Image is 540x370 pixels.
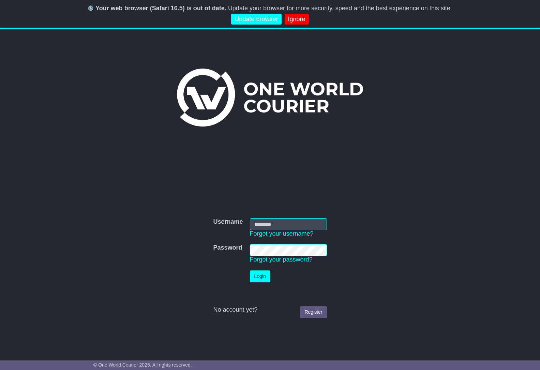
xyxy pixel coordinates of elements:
label: Username [213,218,243,226]
span: © One World Courier 2025. All rights reserved. [93,362,192,368]
a: Update browser [231,14,281,25]
button: Login [250,270,270,282]
span: Update your browser for more security, speed and the best experience on this site. [228,5,452,12]
div: No account yet? [213,306,327,314]
a: Ignore [285,14,309,25]
label: Password [213,244,242,252]
img: One World [177,69,363,127]
b: Your web browser (Safari 16.5) is out of date. [95,5,226,12]
a: Forgot your password? [250,256,313,263]
a: Forgot your username? [250,230,314,237]
a: Register [300,306,327,318]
